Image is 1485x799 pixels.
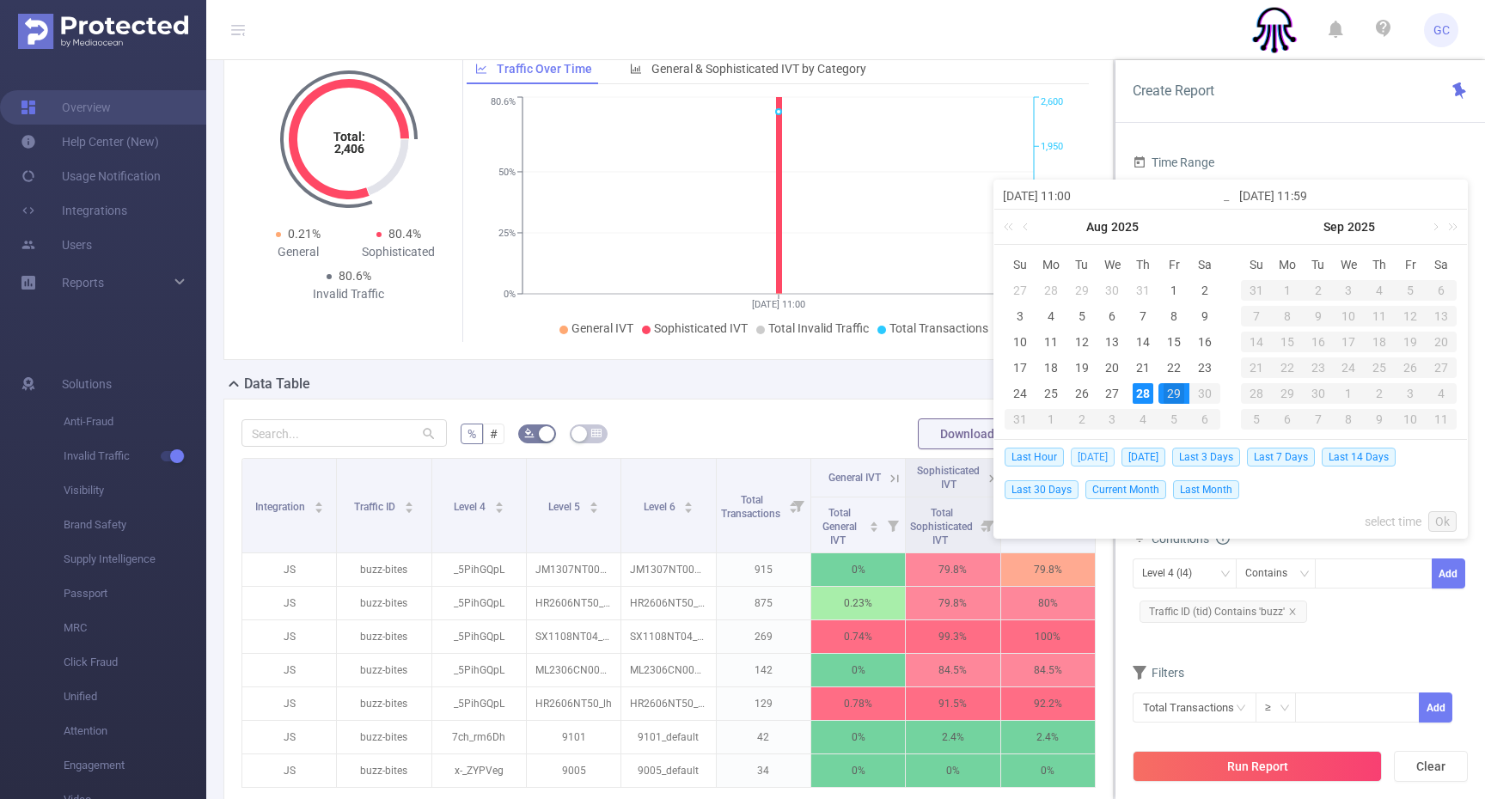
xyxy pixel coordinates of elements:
tspan: 25% [498,228,516,239]
div: 24 [1334,357,1365,378]
button: Add [1432,558,1465,589]
td: July 29, 2025 [1066,278,1097,303]
span: Reports [62,276,104,290]
div: 28 [1241,383,1272,404]
div: 10 [1334,306,1365,326]
tspan: 0% [504,289,516,300]
i: icon: caret-up [404,499,413,504]
i: icon: bg-colors [524,428,535,438]
span: 0.21% [288,227,321,241]
th: Sun [1005,252,1036,278]
th: Mon [1272,252,1303,278]
td: August 7, 2025 [1127,303,1158,329]
td: August 3, 2025 [1005,303,1036,329]
div: 11 [1426,409,1457,430]
span: Fr [1158,257,1189,272]
span: 80.4% [388,227,421,241]
a: Next year (Control + right) [1439,210,1461,244]
tspan: 2,406 [333,142,364,156]
div: 4 [1127,409,1158,430]
div: 18 [1041,357,1061,378]
div: 9 [1195,306,1215,326]
td: August 22, 2025 [1158,355,1189,381]
td: August 9, 2025 [1189,303,1220,329]
td: August 16, 2025 [1189,329,1220,355]
td: September 2, 2025 [1303,278,1334,303]
tspan: 80.6% [491,97,516,108]
i: icon: down [1299,569,1310,581]
i: icon: caret-up [590,499,599,504]
div: 26 [1395,357,1426,378]
span: Total Transactions [721,494,783,520]
td: August 17, 2025 [1005,355,1036,381]
td: August 4, 2025 [1036,303,1066,329]
span: Last 30 Days [1005,480,1079,499]
td: September 8, 2025 [1272,303,1303,329]
span: Passport [64,576,206,611]
td: July 27, 2025 [1005,278,1036,303]
div: 3 [1395,383,1426,404]
td: August 15, 2025 [1158,329,1189,355]
td: August 30, 2025 [1189,381,1220,406]
div: 30 [1102,280,1122,301]
div: 1 [1036,409,1066,430]
div: 23 [1303,357,1334,378]
td: October 11, 2025 [1426,406,1457,432]
td: September 3, 2025 [1334,278,1365,303]
td: August 18, 2025 [1036,355,1066,381]
th: Wed [1334,252,1365,278]
span: Last 7 Days [1247,448,1315,467]
td: September 2, 2025 [1066,406,1097,432]
div: 3 [1097,409,1128,430]
div: 2 [1303,280,1334,301]
td: September 4, 2025 [1127,406,1158,432]
div: 2 [1364,383,1395,404]
td: August 2, 2025 [1189,278,1220,303]
td: August 20, 2025 [1097,355,1128,381]
tspan: 2,600 [1041,97,1063,108]
td: August 26, 2025 [1066,381,1097,406]
a: 2025 [1346,210,1377,244]
span: Last Month [1173,480,1239,499]
span: We [1097,257,1128,272]
div: 1 [1164,280,1184,301]
span: Sa [1426,257,1457,272]
div: 24 [1010,383,1030,404]
div: 25 [1364,357,1395,378]
div: 25 [1041,383,1061,404]
div: 5 [1241,409,1272,430]
td: September 27, 2025 [1426,355,1457,381]
td: September 29, 2025 [1272,381,1303,406]
div: 30 [1189,383,1220,404]
th: Thu [1364,252,1395,278]
a: Sep [1322,210,1346,244]
span: Level 4 [454,501,488,513]
td: September 22, 2025 [1272,355,1303,381]
a: Aug [1085,210,1109,244]
a: select time [1365,505,1421,538]
span: Attention [64,714,206,748]
td: September 12, 2025 [1395,303,1426,329]
span: General IVT [828,472,881,484]
input: Search... [241,419,447,447]
i: icon: down [1280,703,1290,715]
div: Invalid Traffic [298,285,399,303]
div: 4 [1364,280,1395,301]
td: September 16, 2025 [1303,329,1334,355]
div: 6 [1189,409,1220,430]
div: 9 [1303,306,1334,326]
tspan: 1,950 [1041,141,1063,152]
div: 13 [1426,306,1457,326]
span: Last 3 Days [1172,448,1240,467]
div: 6 [1272,409,1303,430]
a: Help Center (New) [21,125,159,159]
span: MRC [64,611,206,645]
td: September 1, 2025 [1036,406,1066,432]
td: September 6, 2025 [1189,406,1220,432]
span: Traffic ID [354,501,398,513]
div: 19 [1072,357,1092,378]
input: End date [1239,186,1458,206]
td: August 11, 2025 [1036,329,1066,355]
th: Thu [1127,252,1158,278]
button: Download PDF [918,418,1042,449]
